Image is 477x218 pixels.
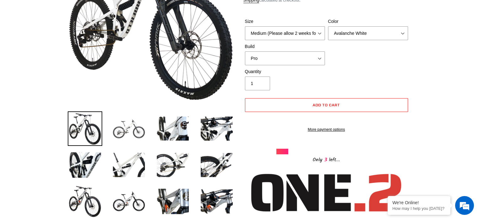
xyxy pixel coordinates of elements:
label: Color [328,18,408,25]
img: Load image into Gallery viewer, ONE.2 Super Enduro - Complete Bike [112,111,146,146]
img: Load image into Gallery viewer, ONE.2 Super Enduro - Complete Bike [199,111,234,146]
div: Only left... [276,154,377,164]
img: Load image into Gallery viewer, ONE.2 Super Enduro - Complete Bike [199,148,234,182]
img: Load image into Gallery viewer, ONE.2 Super Enduro - Complete Bike [68,148,102,182]
p: How may I help you today? [392,206,446,211]
img: Load image into Gallery viewer, ONE.2 Super Enduro - Complete Bike [156,148,190,182]
img: Load image into Gallery viewer, ONE.2 Super Enduro - Complete Bike [156,111,190,146]
label: Quantity [245,68,325,75]
label: Size [245,18,325,25]
img: Load image into Gallery viewer, ONE.2 Super Enduro - Complete Bike [68,111,102,146]
div: We're Online! [392,200,446,205]
button: Add to cart [245,98,408,112]
a: More payment options [245,127,408,132]
span: 3 [322,156,329,164]
span: Add to cart [313,103,340,107]
label: Build [245,43,325,50]
img: Load image into Gallery viewer, ONE.2 Super Enduro - Complete Bike [112,148,146,182]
